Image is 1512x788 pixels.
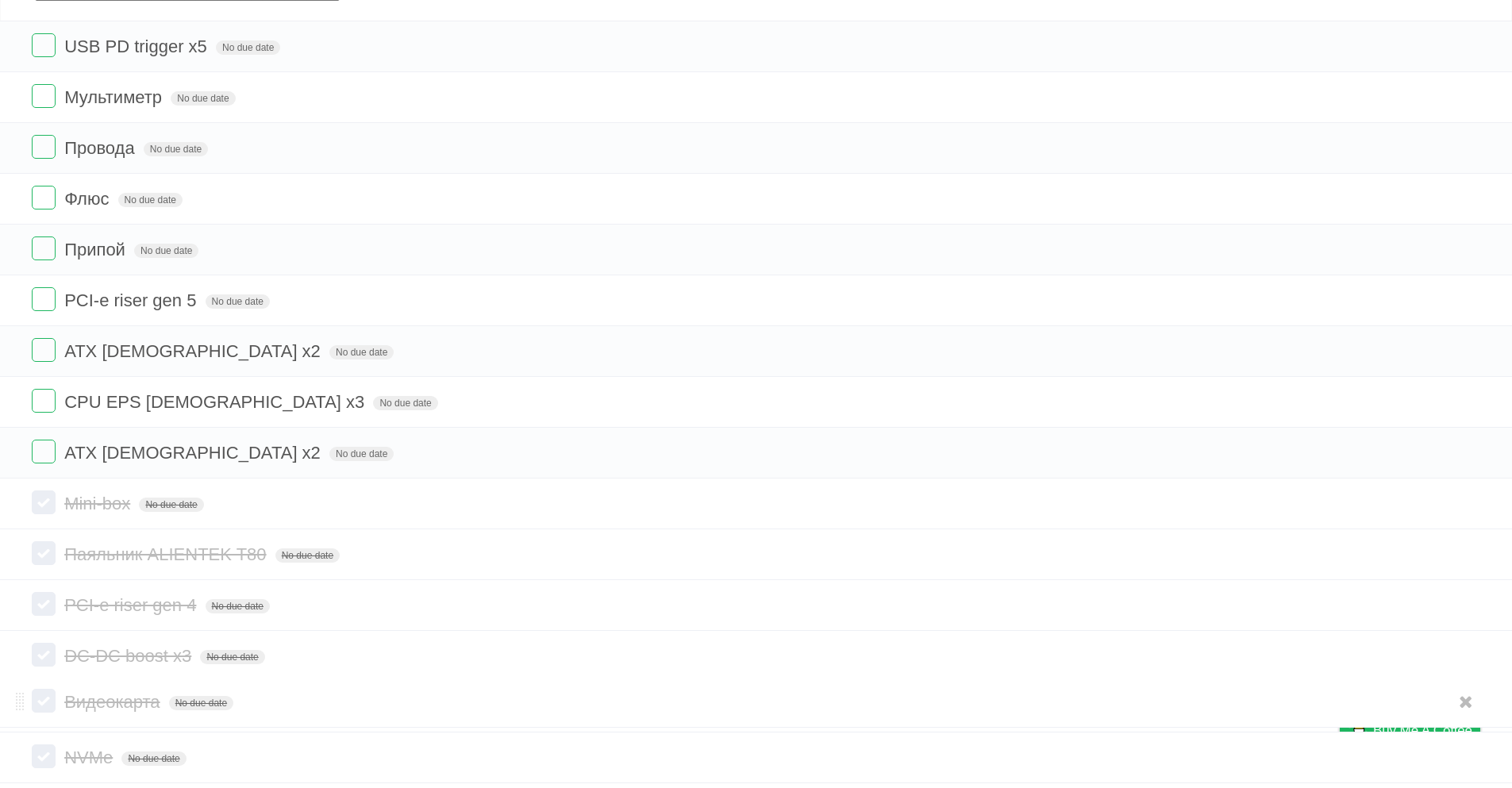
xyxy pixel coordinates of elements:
span: PCI-e riser gen 5 [64,290,200,310]
span: ATX [DEMOGRAPHIC_DATA] x2 [64,443,325,463]
span: Видеокарта [64,692,164,712]
span: No due date [171,91,235,106]
label: Done [32,389,56,413]
span: No due date [329,345,394,359]
span: No due date [139,498,203,512]
label: Done [32,744,56,768]
span: Флюс [64,189,113,209]
span: Припой [64,240,129,259]
span: Мультиметр [64,87,166,107]
span: Провода [64,138,139,158]
a: Buy me a coffee [1340,716,1480,745]
span: No due date [169,696,233,710]
label: Done [32,236,56,260]
label: Done [32,490,56,514]
label: Done [32,592,56,616]
span: No due date [144,142,208,156]
label: Done [32,287,56,311]
span: PCI-e riser gen 4 [64,595,200,615]
span: No due date [200,650,264,664]
span: DC-DC boost x3 [64,646,195,666]
label: Done [32,84,56,108]
label: Done [32,689,56,713]
span: No due date [206,599,270,613]
span: No due date [373,396,437,410]
label: Done [32,186,56,209]
label: Done [32,135,56,159]
label: Done [32,440,56,463]
span: Mini-box [64,494,134,513]
span: CPU EPS [DEMOGRAPHIC_DATA] x3 [64,392,368,412]
span: Buy me a coffee [1373,717,1472,744]
span: No due date [329,447,394,461]
span: ATX [DEMOGRAPHIC_DATA] x2 [64,341,325,361]
label: Done [32,338,56,362]
label: Done [32,33,56,57]
span: No due date [118,193,183,207]
span: USB PD trigger x5 [64,37,211,56]
span: Паяльник ALIENTEK T80 [64,544,270,564]
span: NVMe [64,748,117,767]
span: No due date [134,244,198,258]
span: No due date [216,40,280,55]
label: Done [32,541,56,565]
img: Buy me a coffee [1348,717,1369,744]
span: No due date [206,294,270,309]
label: Done [32,643,56,667]
span: No due date [275,548,340,563]
span: No due date [121,751,186,766]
